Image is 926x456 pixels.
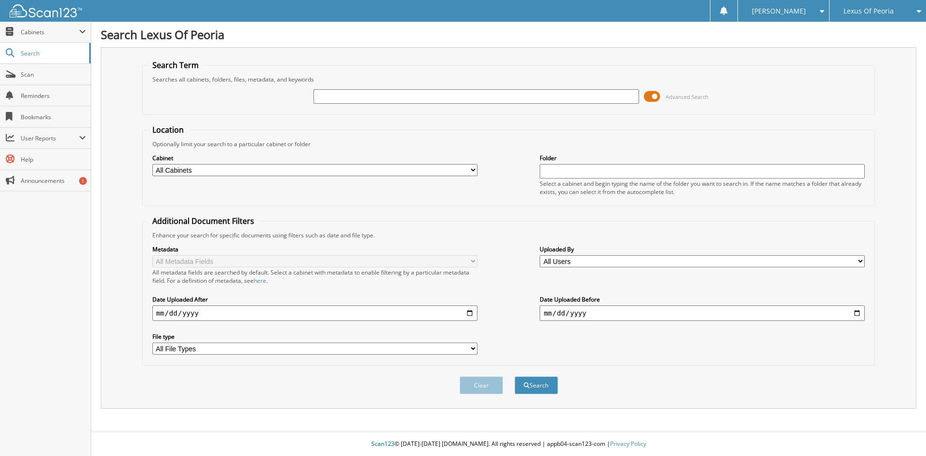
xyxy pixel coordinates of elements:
span: Scan123 [371,440,395,448]
label: Folder [540,154,865,162]
div: Enhance your search for specific documents using filters such as date and file type. [148,231,870,239]
div: All metadata fields are searched by default. Select a cabinet with metadata to enable filtering b... [152,268,477,285]
h1: Search Lexus Of Peoria [101,27,916,42]
span: Cabinets [21,28,79,36]
div: Optionally limit your search to a particular cabinet or folder [148,140,870,148]
span: Help [21,155,86,164]
label: Cabinet [152,154,477,162]
div: 1 [79,177,87,185]
a: here [254,276,266,285]
legend: Additional Document Filters [148,216,259,226]
button: Clear [460,376,503,394]
label: Date Uploaded After [152,295,477,304]
span: Announcements [21,177,86,185]
span: [PERSON_NAME] [752,8,806,14]
input: end [540,305,865,321]
div: Searches all cabinets, folders, files, metadata, and keywords [148,75,870,83]
legend: Location [148,124,189,135]
span: Scan [21,70,86,79]
button: Search [515,376,558,394]
label: Uploaded By [540,245,865,253]
span: Advanced Search [666,93,708,100]
span: Reminders [21,92,86,100]
span: Bookmarks [21,113,86,121]
span: Lexus Of Peoria [844,8,894,14]
label: Metadata [152,245,477,253]
label: Date Uploaded Before [540,295,865,304]
span: User Reports [21,134,79,142]
span: Search [21,49,84,57]
img: scan123-logo-white.svg [10,4,82,17]
input: start [152,305,477,321]
legend: Search Term [148,60,204,70]
a: Privacy Policy [610,440,646,448]
div: Select a cabinet and begin typing the name of the folder you want to search in. If the name match... [540,180,865,196]
div: © [DATE]-[DATE] [DOMAIN_NAME]. All rights reserved | appb04-scan123-com | [91,432,926,456]
label: File type [152,332,477,341]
